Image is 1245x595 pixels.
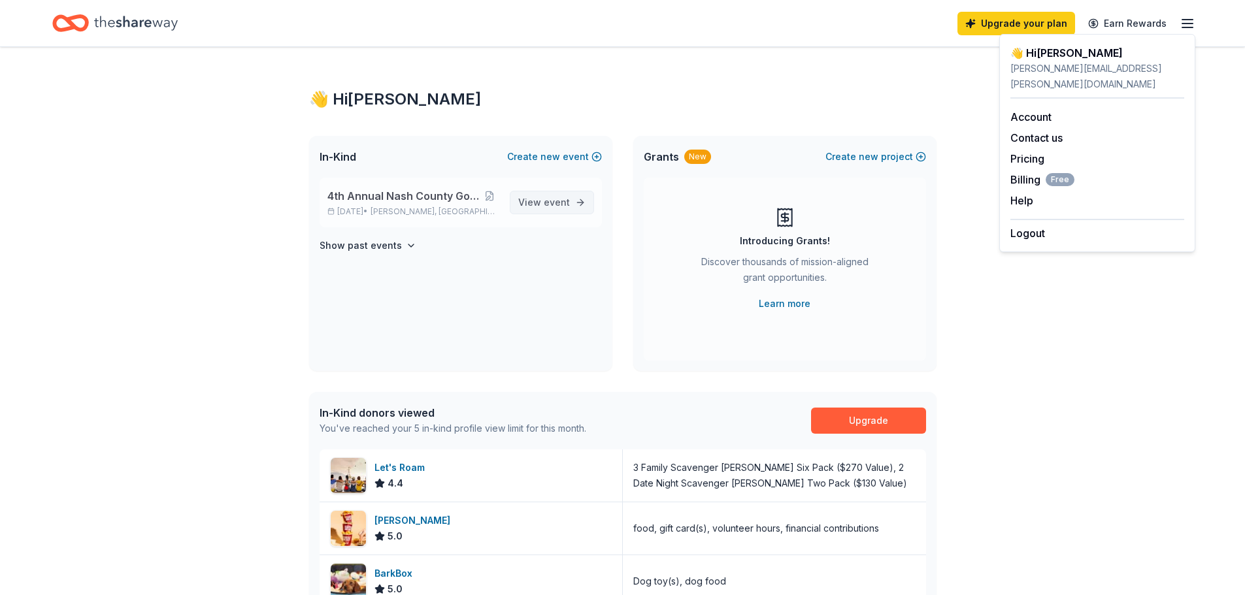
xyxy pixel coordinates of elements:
span: new [540,149,560,165]
span: Grants [644,149,679,165]
a: Pricing [1010,152,1044,165]
div: [PERSON_NAME] [374,513,456,528]
div: BarkBox [374,566,418,581]
a: Earn Rewards [1080,12,1174,35]
span: 4th Annual Nash County Golf Tournament [327,188,481,204]
a: Learn more [759,296,810,312]
span: event [544,197,570,208]
a: Account [1010,110,1052,123]
span: 4.4 [388,475,403,491]
div: In-Kind donors viewed [320,405,586,421]
div: 3 Family Scavenger [PERSON_NAME] Six Pack ($270 Value), 2 Date Night Scavenger [PERSON_NAME] Two ... [633,460,916,491]
button: BillingFree [1010,172,1074,187]
div: New [684,150,711,164]
img: Image for Sheetz [331,511,366,546]
div: Introducing Grants! [740,233,830,249]
button: Help [1010,193,1033,208]
a: Home [52,8,178,39]
h4: Show past events [320,238,402,253]
div: Dog toy(s), dog food [633,573,726,589]
button: Createnewproject [825,149,926,165]
span: View [518,195,570,210]
div: 👋 Hi [PERSON_NAME] [1010,45,1184,61]
span: Billing [1010,172,1074,187]
div: food, gift card(s), volunteer hours, financial contributions [633,521,879,536]
span: Free [1046,173,1074,186]
span: [PERSON_NAME], [GEOGRAPHIC_DATA] [371,206,499,217]
img: Image for Let's Roam [331,458,366,493]
button: Createnewevent [507,149,602,165]
a: View event [510,191,594,214]
button: Contact us [1010,130,1063,146]
p: [DATE] • [327,206,499,217]
div: Let's Roam [374,460,430,475]
div: You've reached your 5 in-kind profile view limit for this month. [320,421,586,436]
span: new [859,149,878,165]
button: Show past events [320,238,416,253]
a: Upgrade your plan [957,12,1075,35]
span: 5.0 [388,528,403,544]
div: 👋 Hi [PERSON_NAME] [309,89,937,110]
button: Logout [1010,225,1045,241]
span: In-Kind [320,149,356,165]
a: Upgrade [811,408,926,434]
div: Discover thousands of mission-aligned grant opportunities. [696,254,874,291]
div: [PERSON_NAME][EMAIL_ADDRESS][PERSON_NAME][DOMAIN_NAME] [1010,61,1184,92]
